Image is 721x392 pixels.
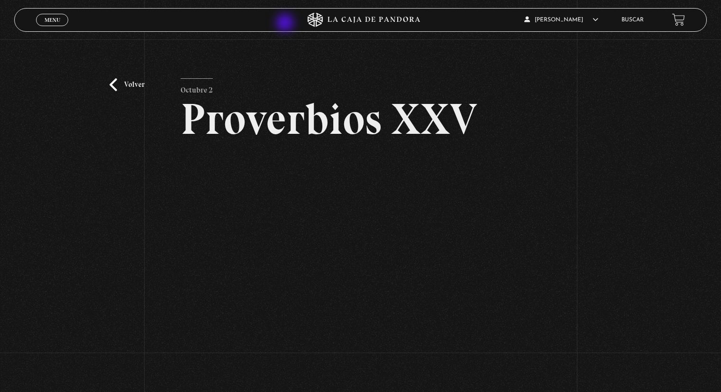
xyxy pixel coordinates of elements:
p: Octubre 2 [181,78,213,97]
a: Buscar [621,17,644,23]
h2: Proverbios XXV [181,97,540,141]
a: View your shopping cart [672,13,685,26]
span: [PERSON_NAME] [524,17,598,23]
span: Menu [45,17,60,23]
a: Volver [110,78,145,91]
span: Cerrar [41,25,64,31]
